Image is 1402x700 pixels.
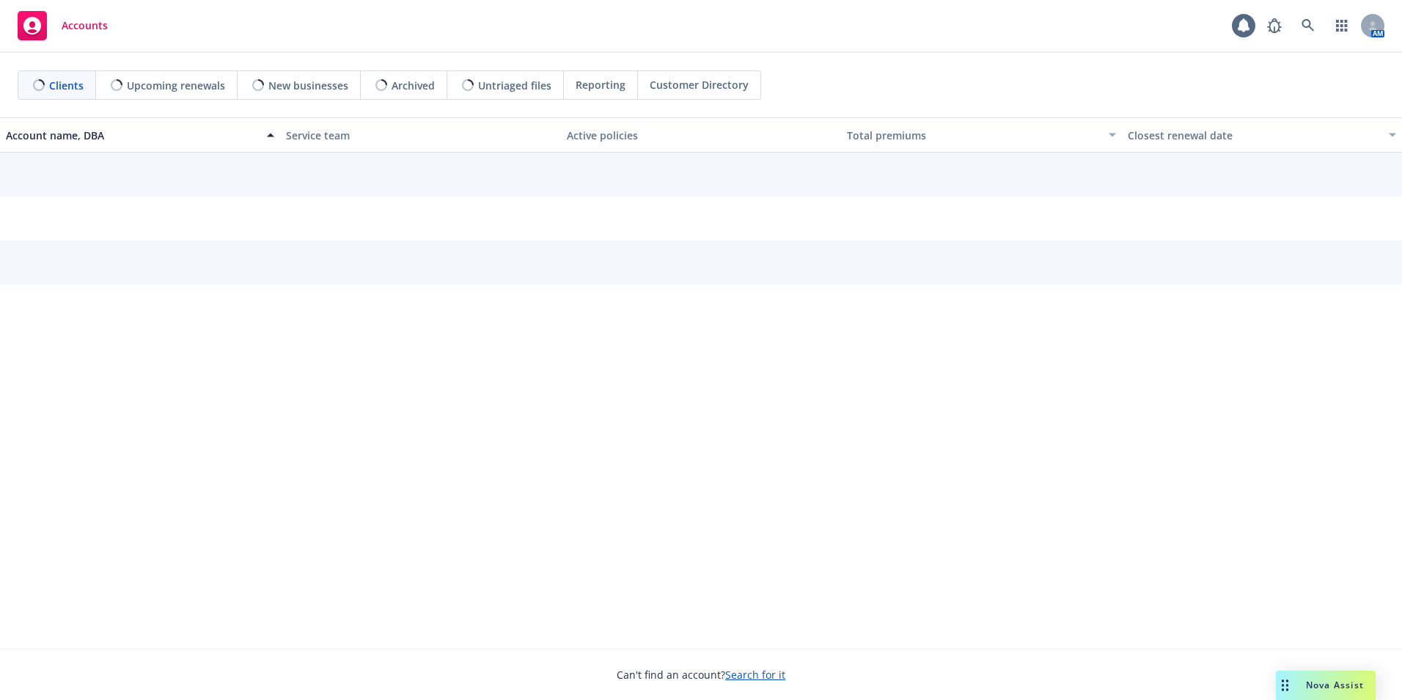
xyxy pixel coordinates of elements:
span: Nova Assist [1306,679,1364,691]
button: Closest renewal date [1122,117,1402,153]
span: Reporting [576,77,625,92]
a: Search for it [725,668,785,682]
button: Service team [280,117,560,153]
button: Nova Assist [1276,671,1376,700]
span: Upcoming renewals [127,78,225,93]
div: Closest renewal date [1128,128,1380,143]
span: Accounts [62,20,108,32]
a: Accounts [12,5,114,46]
a: Switch app [1327,11,1357,40]
span: Untriaged files [478,78,551,93]
span: Can't find an account? [617,667,785,682]
span: Customer Directory [650,77,749,92]
a: Search [1293,11,1323,40]
span: Archived [392,78,435,93]
span: Clients [49,78,84,93]
button: Active policies [561,117,841,153]
span: New businesses [268,78,348,93]
div: Account name, DBA [6,128,258,143]
div: Drag to move [1276,671,1294,700]
div: Total premiums [847,128,1099,143]
div: Service team [286,128,554,143]
a: Report a Bug [1260,11,1289,40]
button: Total premiums [841,117,1121,153]
div: Active policies [567,128,835,143]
